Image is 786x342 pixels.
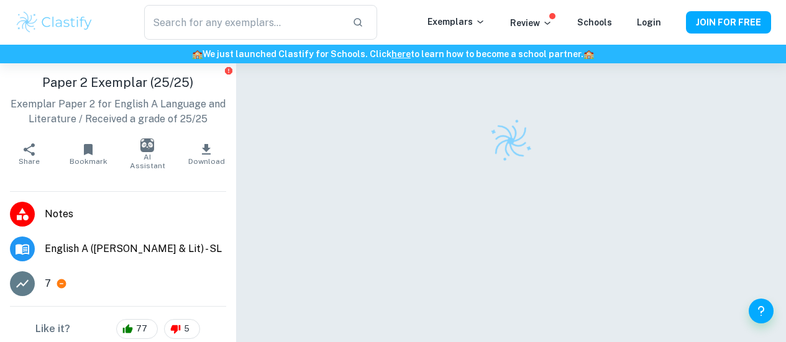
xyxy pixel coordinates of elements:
[118,137,177,171] button: AI Assistant
[427,15,485,29] p: Exemplars
[45,276,51,291] p: 7
[19,157,40,166] span: Share
[391,49,411,59] a: here
[583,49,594,59] span: 🏫
[59,137,118,171] button: Bookmark
[129,323,154,335] span: 77
[45,241,226,256] span: English A ([PERSON_NAME] & Lit) - SL
[637,17,661,27] a: Login
[188,157,225,166] span: Download
[45,207,226,222] span: Notes
[126,153,170,170] span: AI Assistant
[116,319,158,339] div: 77
[140,138,154,152] img: AI Assistant
[15,10,94,35] img: Clastify logo
[144,5,343,40] input: Search for any exemplars...
[482,112,540,170] img: Clastify logo
[749,299,774,323] button: Help and Feedback
[35,322,70,336] h6: Like it?
[164,319,200,339] div: 5
[686,11,771,34] button: JOIN FOR FREE
[177,137,236,171] button: Download
[224,66,234,75] button: Report issue
[510,16,552,30] p: Review
[10,73,226,92] h1: Paper 2 Exemplar (25/25)
[10,97,226,127] p: Exemplar Paper 2 for English A Language and Literature / Received a grade of 25/25
[70,157,107,166] span: Bookmark
[192,49,203,59] span: 🏫
[177,323,196,335] span: 5
[2,47,784,61] h6: We just launched Clastify for Schools. Click to learn how to become a school partner.
[577,17,612,27] a: Schools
